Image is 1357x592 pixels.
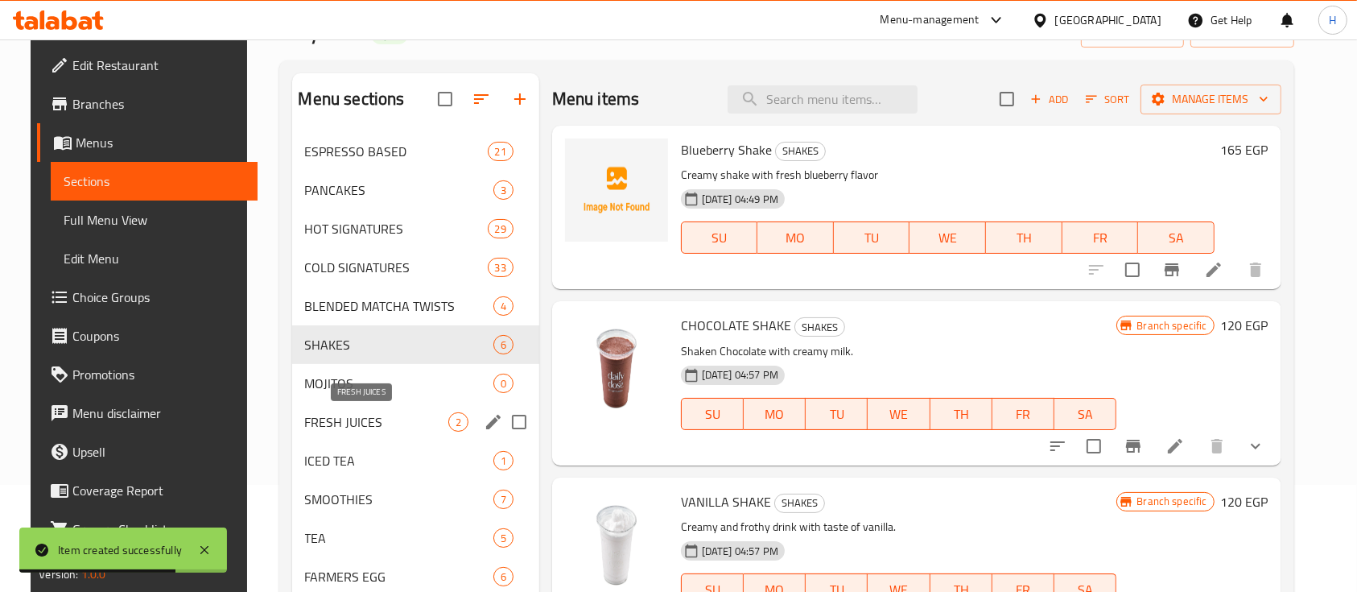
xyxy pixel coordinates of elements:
span: ESPRESSO BASED [305,142,488,161]
span: VANILLA SHAKE [681,490,771,514]
div: MOJITOS0 [292,364,539,403]
button: MO [757,221,834,254]
span: Manage items [1153,89,1268,110]
span: FARMERS EGG [305,567,493,586]
a: Menu disclaimer [37,394,258,433]
span: 6 [494,569,513,585]
div: items [488,142,514,161]
span: Blueberry Shake [681,138,772,162]
span: 3 [494,183,513,198]
span: export [1203,23,1281,43]
a: Choice Groups [37,278,258,317]
div: items [493,567,514,586]
span: Select section [990,82,1024,116]
span: 0 [494,376,513,391]
a: Menus [37,123,258,162]
span: HOT SIGNATURES [305,219,488,238]
span: Menu disclaimer [72,404,245,423]
span: Edit Menu [64,249,245,268]
span: MO [750,403,799,426]
span: WE [874,403,923,426]
span: SHAKES [775,494,824,512]
span: TU [812,403,861,426]
div: PANCAKES3 [292,171,539,209]
div: items [493,528,514,548]
span: 29 [489,221,513,237]
span: 33 [489,260,513,275]
span: MO [764,226,827,250]
span: FR [999,403,1048,426]
div: items [493,490,514,509]
span: BLENDED MATCHA TWISTS [305,296,493,316]
span: SMOOTHIES [305,490,493,509]
a: Edit menu item [1165,437,1185,456]
div: TEA [305,528,493,548]
button: sort-choices [1038,427,1077,466]
span: Choice Groups [72,288,245,307]
span: 5 [494,531,513,546]
h6: 165 EGP [1221,139,1268,161]
div: BLENDED MATCHA TWISTS4 [292,287,539,325]
div: items [493,296,514,316]
button: TH [986,221,1062,254]
p: Creamy shake with fresh blueberry flavor [681,165,1215,185]
div: [GEOGRAPHIC_DATA] [1055,11,1161,29]
span: Branch specific [1130,494,1213,509]
a: Upsell [37,433,258,471]
span: Branches [72,94,245,114]
span: Edit Restaurant [72,56,245,75]
span: [DATE] 04:49 PM [695,192,785,207]
span: TH [937,403,986,426]
span: Coupons [72,326,245,346]
span: SA [1061,403,1110,426]
div: Menu-management [881,10,980,30]
span: SHAKES [795,318,844,337]
button: WE [909,221,986,254]
span: Promotions [72,365,245,384]
span: Sort items [1075,87,1140,112]
button: FR [992,398,1054,430]
div: SHAKES6 [292,325,539,364]
button: FR [1062,221,1139,254]
a: Promotions [37,355,258,394]
div: ICED TEA1 [292,441,539,480]
img: CHOCOLATE SHAKE [565,314,668,417]
div: TEA5 [292,519,539,557]
div: items [493,180,514,200]
span: 21 [489,144,513,159]
button: Sort [1082,87,1134,112]
div: items [493,335,514,354]
button: Manage items [1140,85,1281,114]
div: SHAKES [775,142,826,161]
div: items [448,412,468,432]
button: Branch-specific-item [1153,250,1191,289]
span: Menus [76,133,245,152]
div: ICED TEA [305,451,493,470]
div: SHAKES [794,317,845,337]
span: COLD SIGNATURES [305,258,488,277]
div: ESPRESSO BASED21 [292,132,539,171]
span: MOJITOS [305,374,493,393]
button: WE [868,398,930,430]
p: Shaken Chocolate with creamy milk. [681,342,1117,362]
span: 1 [494,453,513,469]
span: TH [992,226,1056,250]
span: 7 [494,492,513,507]
span: Sections [64,172,245,191]
button: Add section [501,80,539,118]
span: PANCAKES [305,180,493,200]
span: WE [916,226,980,250]
span: Add item [1024,87,1075,112]
span: H [1329,11,1336,29]
span: [DATE] 04:57 PM [695,544,785,559]
div: FRESH JUICES2edit [292,403,539,441]
span: Full Menu View [64,210,245,230]
button: delete [1198,427,1236,466]
div: items [493,374,514,393]
span: Select to update [1077,429,1111,463]
span: SHAKES [305,335,493,354]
